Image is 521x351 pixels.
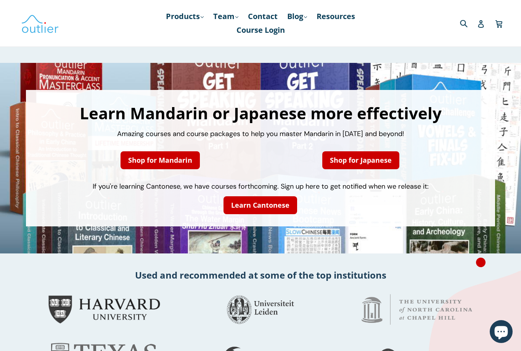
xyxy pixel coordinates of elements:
a: Learn Cantonese [224,196,297,214]
input: Search [458,15,479,31]
a: Shop for Mandarin [121,151,200,169]
a: Shop for Japanese [322,151,399,169]
span: If you're learning Cantonese, we have courses forthcoming. Sign up here to get notified when we r... [93,182,429,191]
img: Outlier Linguistics [21,12,59,34]
a: Resources [313,10,359,23]
a: Team [209,10,242,23]
inbox-online-store-chat: Shopify online store chat [487,320,515,345]
a: Contact [244,10,281,23]
a: Blog [283,10,311,23]
h1: Learn Mandarin or Japanese more effectively [34,105,487,121]
span: Amazing courses and course packages to help you master Mandarin in [DATE] and beyond! [117,129,404,138]
a: Course Login [233,23,289,37]
a: Products [162,10,207,23]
